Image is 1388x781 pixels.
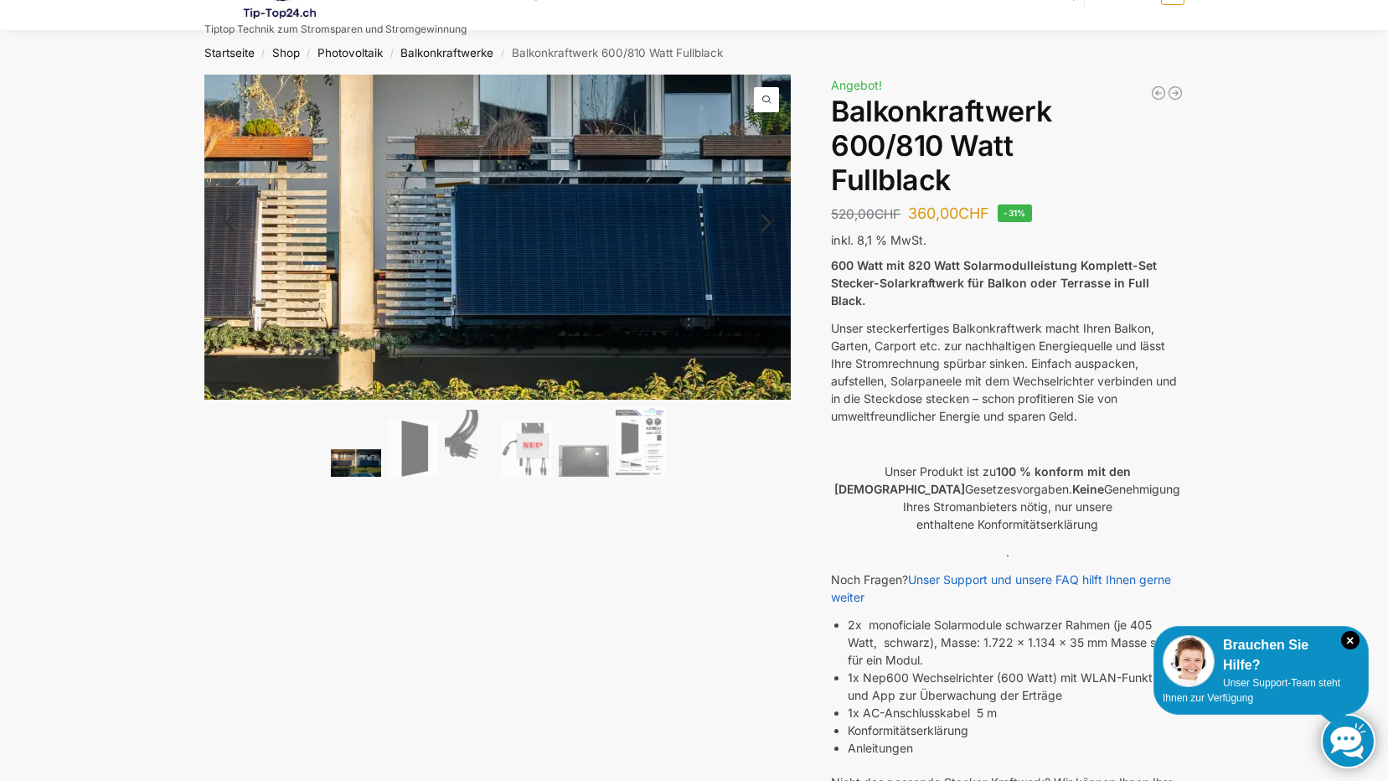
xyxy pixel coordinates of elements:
p: Tiptop Technik zum Stromsparen und Stromgewinnung [204,24,467,34]
img: NEP 800 Drosselbar auf 600 Watt [502,422,552,477]
p: . [831,543,1184,561]
h1: Balkonkraftwerk 600/810 Watt Fullblack [831,95,1184,197]
p: Unser steckerfertiges Balkonkraftwerk macht Ihren Balkon, Garten, Carport etc. zur nachhaltigen E... [831,319,1184,425]
strong: 600 Watt mit 820 Watt Solarmodulleistung Komplett-Set Stecker-Solarkraftwerk für Balkon oder Terr... [831,258,1157,308]
bdi: 360,00 [908,204,989,222]
span: CHF [875,206,900,222]
span: / [383,47,400,60]
img: 2 Balkonkraftwerke [331,449,381,477]
strong: Keine [1072,482,1104,496]
img: Balkonkraftwerk 600/810 Watt Fullblack 3 [791,75,1379,747]
strong: 100 % konform mit den [DEMOGRAPHIC_DATA] [834,464,1131,496]
a: Photovoltaik [317,46,383,59]
i: Schließen [1341,631,1360,649]
img: Customer service [1163,635,1215,687]
span: Unser Support-Team steht Ihnen zur Verfügung [1163,677,1340,704]
nav: Breadcrumb [174,31,1214,75]
span: / [493,47,511,60]
li: Konformitätserklärung [848,722,1184,739]
a: Balkonkraftwerk 405/600 Watt erweiterbar [1167,85,1184,101]
li: 2x monoficiale Solarmodule schwarzer Rahmen (je 405 Watt, schwarz), Masse: 1.722 x 1.134 x 35 mm ... [848,616,1184,669]
a: Balkonkraftwerk 445/600 Watt Bificial [1150,85,1167,101]
span: / [255,47,272,60]
img: Balkonkraftwerk 600/810 Watt Fullblack – Bild 5 [559,445,609,477]
span: inkl. 8,1 % MwSt. [831,233,926,247]
li: Anleitungen [848,739,1184,757]
img: Anschlusskabel-3meter_schweizer-stecker [445,410,495,477]
a: Balkonkraftwerke [400,46,493,59]
img: TommaTech Vorderseite [388,420,438,478]
img: Balkonkraftwerk 600/810 Watt Fullblack – Bild 6 [616,406,666,478]
span: Angebot! [831,78,882,92]
span: -31% [998,204,1032,222]
li: 1x Nep600 Wechselrichter (600 Watt) mit WLAN-Funktion und App zur Überwachung der Erträge [848,669,1184,704]
p: Noch Fragen? [831,571,1184,606]
a: Unser Support und unsere FAQ hilft Ihnen gerne weiter [831,572,1171,604]
span: / [300,47,317,60]
a: Startseite [204,46,255,59]
span: CHF [958,204,989,222]
div: Brauchen Sie Hilfe? [1163,635,1360,675]
li: 1x AC-Anschlusskabel 5 m [848,704,1184,722]
a: Shop [272,46,300,59]
p: Unser Produkt ist zu Gesetzesvorgaben. Genehmigung Ihres Stromanbieters nötig, nur unsere enthalt... [831,463,1184,533]
bdi: 520,00 [831,206,900,222]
